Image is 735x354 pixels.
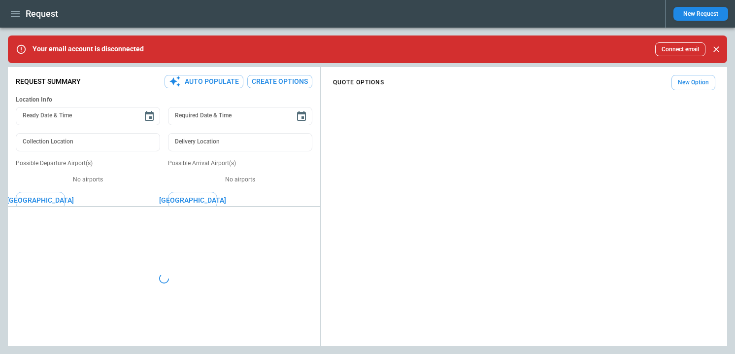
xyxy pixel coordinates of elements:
[673,7,728,21] button: New Request
[671,75,715,90] button: New Option
[26,8,58,20] h1: Request
[333,80,384,85] h4: QUOTE OPTIONS
[16,159,160,168] p: Possible Departure Airport(s)
[709,42,723,56] button: Close
[247,75,312,88] button: Create Options
[33,45,144,53] p: Your email account is disconnected
[321,71,727,94] div: scrollable content
[165,75,243,88] button: Auto Populate
[709,38,723,60] div: dismiss
[16,77,81,86] p: Request Summary
[139,106,159,126] button: Choose date
[292,106,311,126] button: Choose date
[16,96,312,104] h6: Location Info
[16,192,65,209] button: [GEOGRAPHIC_DATA]
[16,176,160,184] p: No airports
[168,159,312,168] p: Possible Arrival Airport(s)
[655,42,705,56] button: Connect email
[168,176,312,184] p: No airports
[168,192,217,209] button: [GEOGRAPHIC_DATA]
